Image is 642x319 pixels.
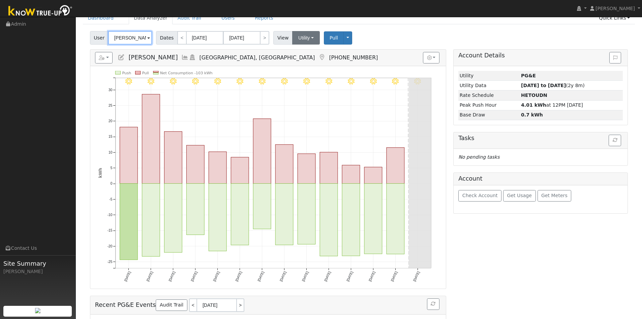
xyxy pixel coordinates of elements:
i: 9/30 - Clear [214,78,221,85]
i: 9/27 - Clear [148,78,154,85]
button: Refresh [609,135,621,146]
img: Know True-Up [5,4,76,19]
span: [GEOGRAPHIC_DATA], [GEOGRAPHIC_DATA] [200,54,315,61]
rect: onclick="" [253,184,271,229]
a: < [189,298,196,312]
i: 10/06 - Clear [347,78,354,85]
text: [DATE] [346,271,354,282]
rect: onclick="" [320,184,338,256]
a: Data Analyzer [129,12,173,24]
a: Dashboard [83,12,119,24]
rect: onclick="" [298,154,315,184]
a: Multi-Series Graph [181,54,189,61]
rect: onclick="" [387,148,404,184]
i: 10/08 - Clear [392,78,399,85]
rect: onclick="" [164,132,182,184]
a: > [237,298,244,312]
rect: onclick="" [142,94,160,184]
a: Users [216,12,240,24]
rect: onclick="" [275,144,293,183]
td: Utility Data [458,81,520,90]
text: Net Consumption -103 kWh [160,71,213,75]
img: retrieve [35,308,40,313]
td: Base Draw [458,110,520,120]
rect: onclick="" [275,184,293,245]
rect: onclick="" [342,165,360,183]
i: 10/07 - Clear [370,78,376,85]
strong: [DATE] to [DATE] [521,83,566,88]
text: [DATE] [368,271,376,282]
rect: onclick="" [209,152,226,184]
strong: 0.7 kWh [521,112,543,117]
button: Check Account [458,190,501,202]
text: [DATE] [301,271,309,282]
rect: onclick="" [120,184,137,260]
button: Refresh [427,298,439,310]
text: 0 [110,182,112,186]
rect: onclick="" [364,184,382,254]
i: 9/26 - Clear [125,78,132,85]
text: kWh [98,168,103,178]
a: Login As (last 10/09/2025 4:08:14 PM) [189,54,196,61]
text: [DATE] [235,271,242,282]
a: < [177,31,187,45]
strong: 4.01 kWh [521,102,546,108]
td: Utility [458,71,520,81]
rect: onclick="" [142,184,160,257]
text: -20 [107,244,112,248]
span: Site Summary [3,259,72,268]
i: 10/05 - Clear [326,78,332,85]
h5: Account [458,175,482,182]
h5: Tasks [458,135,623,142]
rect: onclick="" [209,184,226,251]
h5: Account Details [458,52,623,59]
text: Pull [142,71,149,75]
div: [PERSON_NAME] [3,268,72,275]
rect: onclick="" [186,184,204,235]
i: No pending tasks [458,154,499,160]
rect: onclick="" [298,184,315,244]
text: Push [122,71,131,75]
a: Quick Links [594,12,635,24]
a: Audit Trail [156,299,187,311]
button: Get Meters [538,190,572,202]
rect: onclick="" [364,167,382,184]
i: 10/01 - Clear [237,78,243,85]
text: 5 [110,166,112,170]
text: [DATE] [212,271,220,282]
span: Check Account [462,193,498,198]
text: [DATE] [123,271,131,282]
td: Rate Schedule [458,90,520,100]
span: User [90,31,109,45]
span: (2y 8m) [521,83,585,88]
span: Get Usage [507,193,532,198]
rect: onclick="" [253,119,271,184]
span: Pull [330,35,338,41]
text: [DATE] [412,271,420,282]
h5: Recent PG&E Events [95,298,441,312]
text: [DATE] [257,271,265,282]
rect: onclick="" [320,152,338,184]
a: Reports [250,12,278,24]
button: Pull [324,31,344,45]
td: Peak Push Hour [458,100,520,110]
span: Get Meters [541,193,568,198]
span: View [273,31,293,45]
text: [DATE] [279,271,287,282]
text: -10 [107,213,112,217]
button: Issue History [609,52,621,63]
strong: P [521,92,547,98]
rect: onclick="" [120,127,137,184]
i: 9/28 - Clear [170,78,177,85]
a: Edit User (28097) [118,54,125,61]
text: 30 [109,88,113,92]
button: Get Usage [503,190,536,202]
text: 25 [109,104,113,107]
text: 15 [109,135,113,139]
i: 10/02 - MostlyClear [259,78,266,85]
text: 10 [109,151,113,154]
text: -15 [107,229,112,233]
a: Audit Trail [173,12,206,24]
span: [PERSON_NAME] [595,6,635,11]
rect: onclick="" [231,184,249,245]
